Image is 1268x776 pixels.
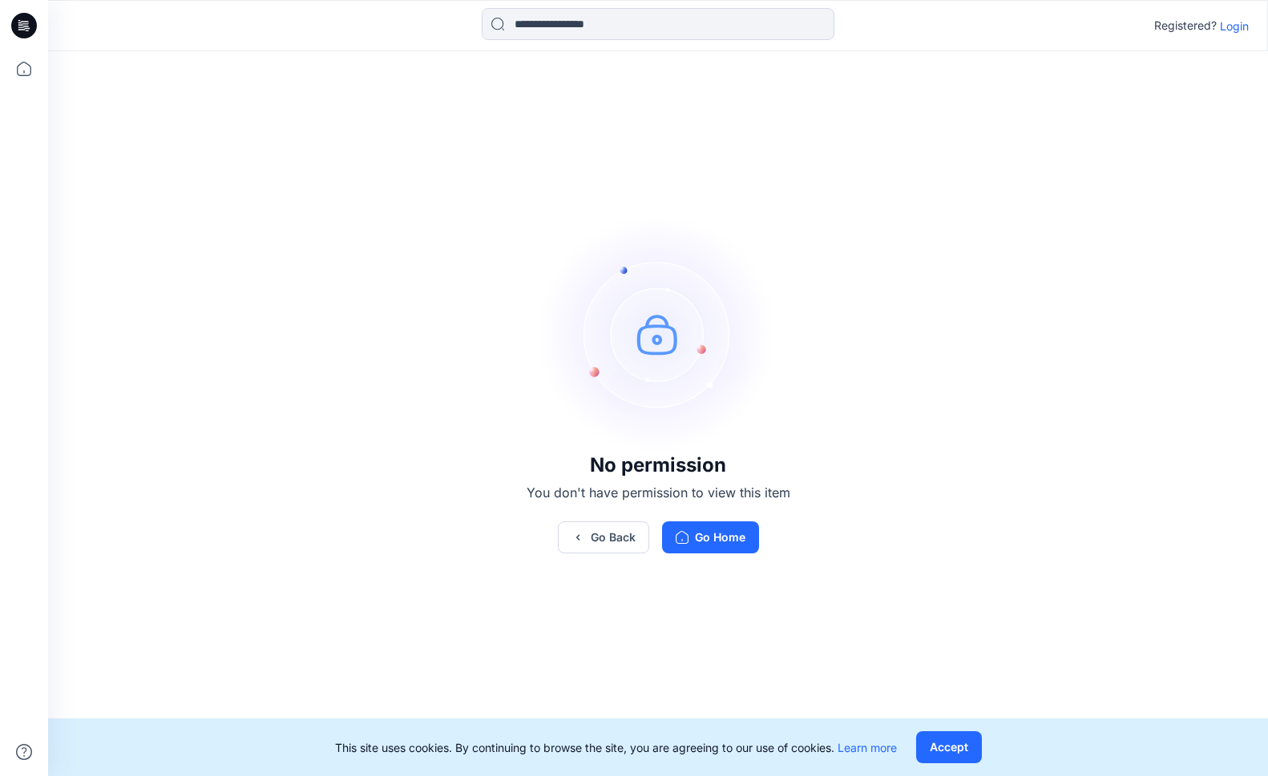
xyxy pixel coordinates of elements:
button: Go Back [558,521,649,553]
h3: No permission [527,454,790,476]
img: no-perm.svg [538,214,778,454]
button: Accept [916,731,982,763]
a: Learn more [838,741,897,754]
p: This site uses cookies. By continuing to browse the site, you are agreeing to our use of cookies. [335,739,897,756]
p: You don't have permission to view this item [527,483,790,502]
p: Registered? [1154,16,1217,35]
p: Login [1220,18,1249,34]
button: Go Home [662,521,759,553]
